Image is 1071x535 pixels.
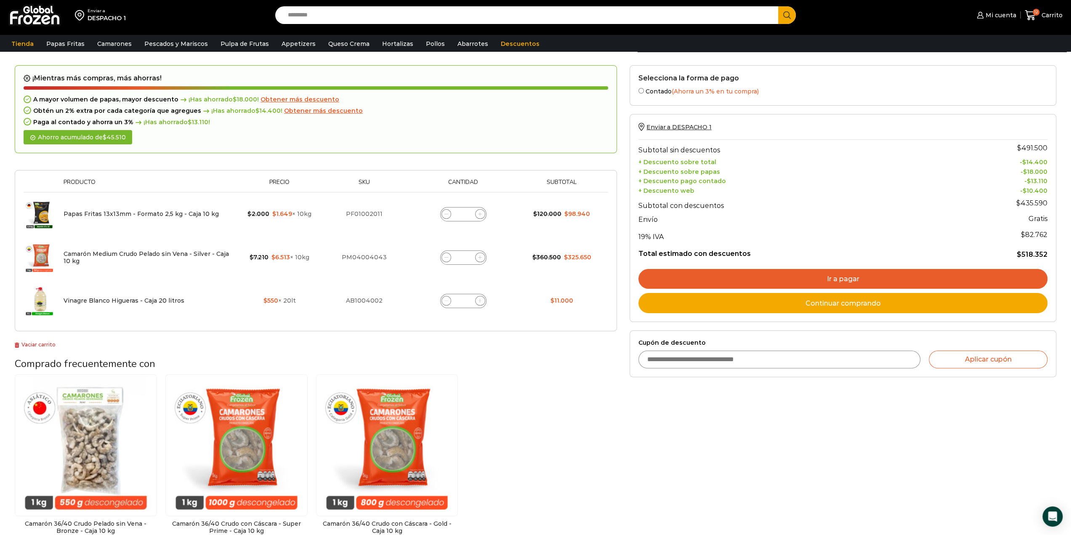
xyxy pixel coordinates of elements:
[7,36,38,52] a: Tienda
[188,118,191,126] span: $
[24,96,608,103] div: A mayor volumen de papas, mayor descuento
[646,123,711,131] span: Enviar a DESPACHO 1
[564,253,568,261] span: $
[638,185,950,195] th: + Descuento web
[1016,199,1047,207] bdi: 435.590
[272,210,276,218] span: $
[1017,144,1021,152] span: $
[24,130,132,145] div: Ahorro acumulado de
[1042,506,1063,527] div: Open Intercom Messenger
[24,74,608,83] h2: ¡Mientras más compras, más ahorras!
[88,14,126,22] div: DESPACHO 1
[638,139,950,156] th: Subtotal sin descuentos
[322,192,407,236] td: PF01002011
[532,253,561,261] bdi: 360.500
[188,118,208,126] bdi: 13.110
[950,185,1047,195] td: -
[272,210,292,218] bdi: 1.649
[15,357,155,370] span: Comprado frecuentemente con
[1023,187,1047,194] bdi: 10.400
[271,253,290,261] bdi: 6.513
[178,96,259,103] span: ¡Has ahorrado !
[1017,144,1047,152] bdi: 491.500
[638,195,950,212] th: Subtotal con descuentos
[550,297,554,304] span: $
[975,7,1016,24] a: Mi cuenta
[165,520,308,535] h2: Camarón 36/40 Crudo con Cáscara - Super Prime - Caja 10 kg
[950,166,1047,176] td: -
[233,96,237,103] span: $
[201,107,282,114] span: ¡Has ahorrado !
[1025,5,1063,25] a: 12 Carrito
[64,297,184,304] a: Vinagre Blanco Higueras - Caja 20 litros
[407,179,519,192] th: Cantidad
[457,252,469,264] input: Product quantity
[237,236,322,279] td: × 10kg
[950,176,1047,185] td: -
[564,210,590,218] bdi: 98.940
[929,351,1047,368] button: Aplicar cupón
[1028,215,1047,223] strong: Gratis
[1022,158,1047,166] bdi: 14.400
[638,293,1047,313] a: Continuar comprando
[1022,158,1026,166] span: $
[497,36,544,52] a: Descuentos
[64,210,219,218] a: Papas Fritas 13x13mm - Formato 2,5 kg - Caja 10 kg
[322,236,407,279] td: PM04004043
[638,269,1047,289] a: Ir a pagar
[59,179,237,192] th: Producto
[260,96,339,103] a: Obtener más descuento
[263,297,267,304] span: $
[133,119,210,126] span: ¡Has ahorrado !
[672,88,759,95] span: (Ahorra un 3% en tu compra)
[453,36,492,52] a: Abarrotes
[103,133,126,141] bdi: 45.510
[1023,187,1026,194] span: $
[1017,250,1021,258] span: $
[24,119,608,126] div: Paga al contado y ahorra un 3%
[42,36,89,52] a: Papas Fritas
[271,253,275,261] span: $
[277,36,320,52] a: Appetizers
[638,339,1047,346] label: Cupón de descuento
[324,36,374,52] a: Queso Crema
[15,341,56,348] a: Vaciar carrito
[638,74,1047,82] h2: Selecciona la forma de pago
[519,179,604,192] th: Subtotal
[1016,199,1021,207] span: $
[638,166,950,176] th: + Descuento sobre papas
[255,107,259,114] span: $
[237,179,322,192] th: Precio
[247,210,251,218] span: $
[75,8,88,22] img: address-field-icon.svg
[532,253,536,261] span: $
[255,107,281,114] bdi: 14.400
[378,36,417,52] a: Hortalizas
[216,36,273,52] a: Pulpa de Frutas
[316,520,458,535] h2: Camarón 36/40 Crudo con Cáscara - Gold - Caja 10 kg
[638,86,1047,95] label: Contado
[1023,168,1027,176] span: $
[322,179,407,192] th: Sku
[638,176,950,185] th: + Descuento pago contado
[950,156,1047,166] td: -
[1033,9,1039,16] span: 12
[24,107,608,114] div: Obtén un 2% extra por cada categoría que agregues
[1039,11,1063,19] span: Carrito
[88,8,126,14] div: Enviar a
[237,279,322,322] td: × 20lt
[638,156,950,166] th: + Descuento sobre total
[564,253,591,261] bdi: 325.650
[64,250,229,265] a: Camarón Medium Crudo Pelado sin Vena - Silver - Caja 10 kg
[778,6,796,24] button: Search button
[1021,231,1025,239] span: $
[284,107,363,114] a: Obtener más descuento
[638,226,950,243] th: 19% IVA
[1017,250,1047,258] bdi: 518.352
[638,88,644,93] input: Contado(Ahorra un 3% en tu compra)
[457,295,469,307] input: Product quantity
[237,192,322,236] td: × 10kg
[564,210,568,218] span: $
[263,297,278,304] bdi: 550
